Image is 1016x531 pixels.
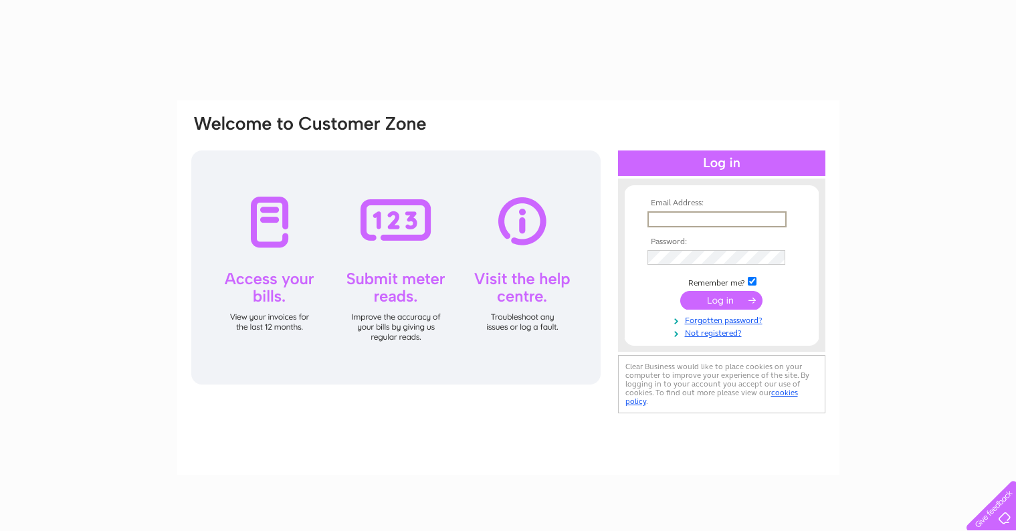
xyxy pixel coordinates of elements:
a: Forgotten password? [647,313,799,326]
th: Password: [644,237,799,247]
input: Submit [680,291,763,310]
div: Clear Business would like to place cookies on your computer to improve your experience of the sit... [618,355,825,413]
a: cookies policy [625,388,798,406]
a: Not registered? [647,326,799,338]
th: Email Address: [644,199,799,208]
td: Remember me? [644,275,799,288]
